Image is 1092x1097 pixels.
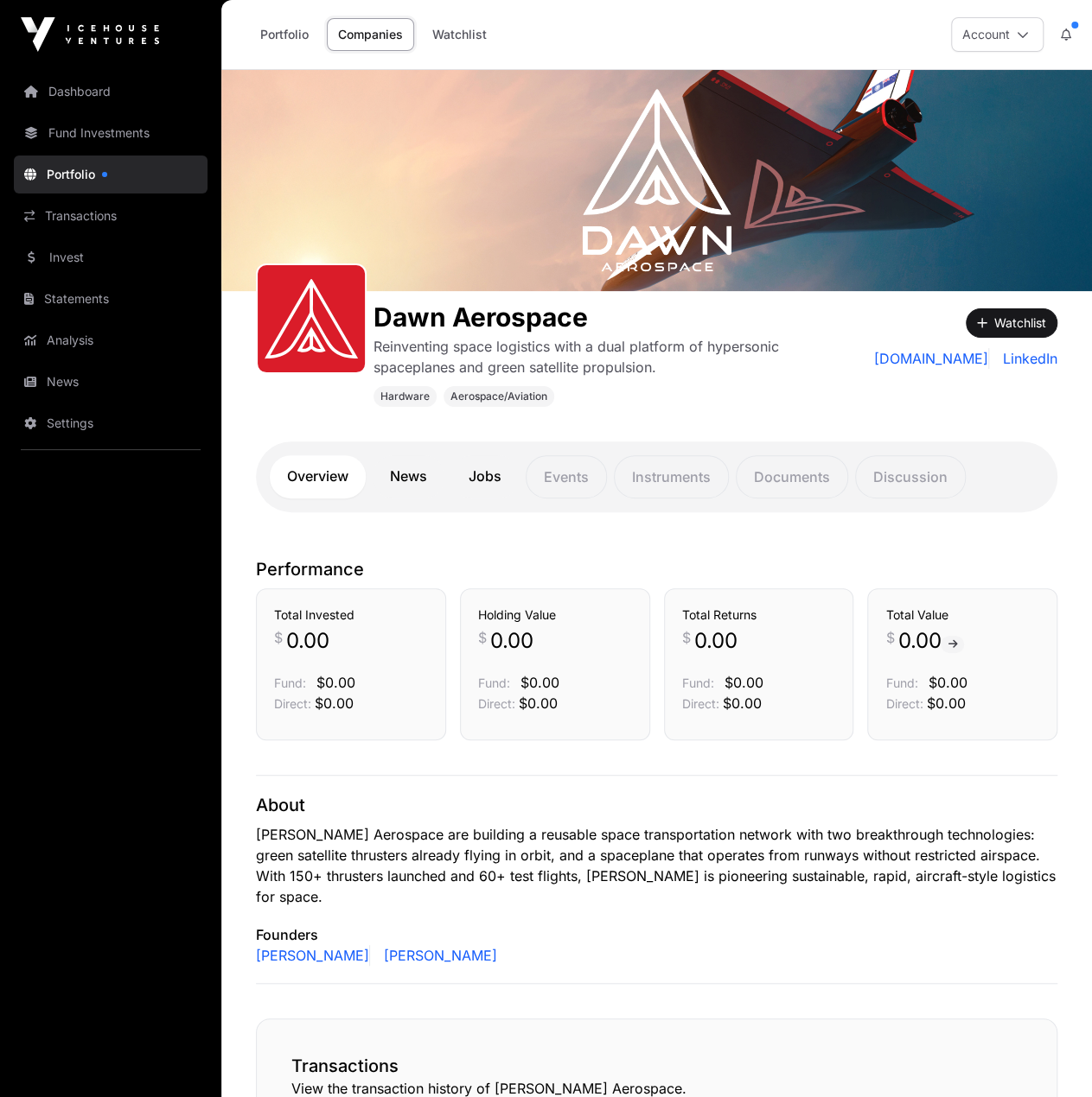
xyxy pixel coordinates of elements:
[221,70,1092,291] img: Dawn Aerospace
[421,18,498,51] a: Watchlist
[1006,1014,1092,1097] iframe: Chat Widget
[14,197,208,235] a: Transactions
[373,455,444,498] a: News
[490,627,533,655] span: 0.00
[274,675,306,690] span: Fund:
[14,73,208,111] a: Dashboard
[14,404,208,442] a: Settings
[256,945,370,966] a: [PERSON_NAME]
[21,17,159,52] img: Icehouse Ventures Logo
[682,606,836,624] h3: Total Returns
[374,336,857,377] p: Reinventing space logistics with a dual platform of hypersonic spaceplanes and green satellite pr...
[274,606,428,624] h3: Total Invested
[249,18,320,51] a: Portfolio
[327,18,414,51] a: Companies
[928,674,967,691] span: $0.00
[450,390,547,403] span: Aerospace/Aviation
[316,674,355,691] span: $0.00
[478,606,632,624] h3: Holding Value
[270,455,366,498] a: Overview
[614,455,729,498] p: Instruments
[694,627,738,655] span: 0.00
[478,675,510,690] span: Fund:
[725,674,763,691] span: $0.00
[736,455,848,498] p: Documents
[966,308,1057,338] button: Watchlist
[885,606,1039,624] h3: Total Value
[682,675,714,690] span: Fund:
[897,627,964,655] span: 0.00
[951,17,1044,52] button: Account
[256,824,1057,907] p: [PERSON_NAME] Aerospace are building a reusable space transportation network with two breakthroug...
[256,557,1057,581] p: Performance
[926,694,965,712] span: $0.00
[14,363,208,401] a: News
[874,348,989,369] a: [DOMAIN_NAME]
[855,455,966,498] p: Discussion
[274,696,311,711] span: Direct:
[885,696,923,711] span: Direct:
[291,1054,1022,1078] h2: Transactions
[478,627,487,648] span: $
[14,114,208,152] a: Fund Investments
[526,455,607,498] p: Events
[14,155,208,193] a: Portfolio
[270,455,1044,498] nav: Tabs
[14,238,208,276] a: Invest
[682,696,719,711] span: Direct:
[451,455,519,498] a: Jobs
[885,627,894,648] span: $
[265,272,358,365] img: Dawn-Icon.svg
[380,390,430,403] span: Hardware
[374,301,857,333] h1: Dawn Aerospace
[996,348,1057,369] a: LinkedIn
[885,675,917,690] span: Fund:
[256,793,1057,817] p: About
[723,694,762,712] span: $0.00
[14,280,208,318] a: Statements
[520,674,559,691] span: $0.00
[682,627,691,648] span: $
[315,694,354,712] span: $0.00
[256,924,1057,945] p: Founders
[519,694,558,712] span: $0.00
[377,945,497,966] a: [PERSON_NAME]
[14,321,208,359] a: Analysis
[478,696,515,711] span: Direct:
[274,627,283,648] span: $
[286,627,329,655] span: 0.00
